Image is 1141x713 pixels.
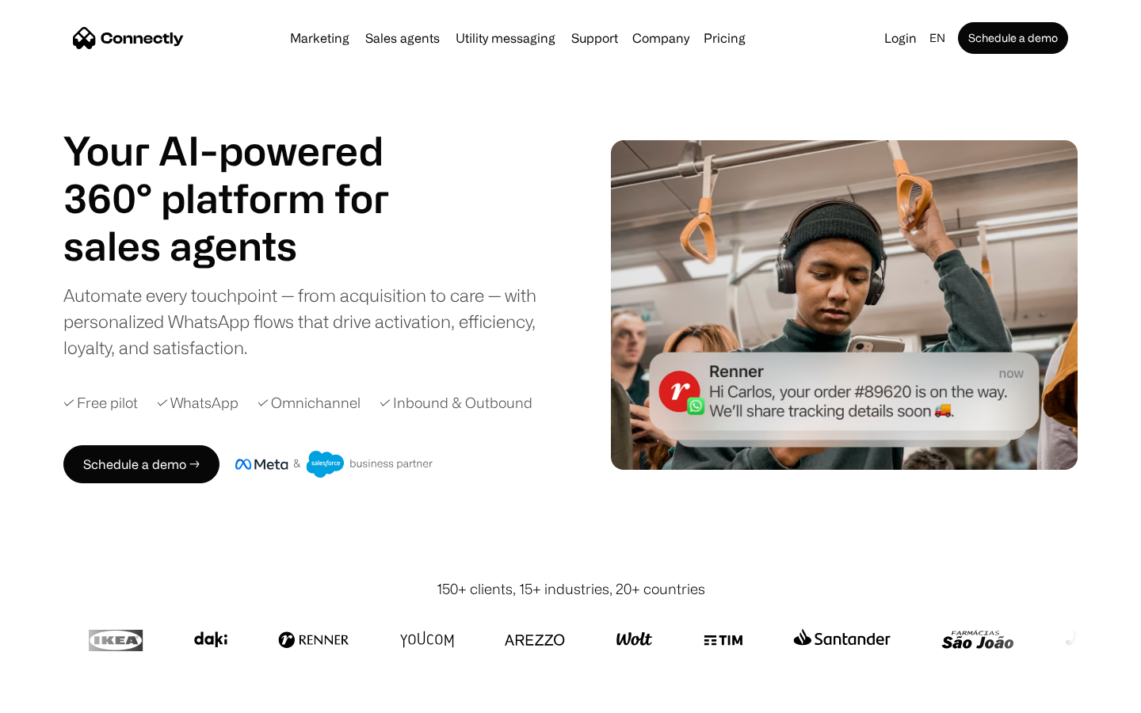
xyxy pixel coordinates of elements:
[16,684,95,707] aside: Language selected: English
[63,127,428,222] h1: Your AI-powered 360° platform for
[258,392,361,414] div: ✓ Omnichannel
[958,22,1068,54] a: Schedule a demo
[632,27,689,49] div: Company
[359,32,446,44] a: Sales agents
[284,32,356,44] a: Marketing
[878,27,923,49] a: Login
[63,222,428,269] h1: sales agents
[449,32,562,44] a: Utility messaging
[929,27,945,49] div: en
[63,392,138,414] div: ✓ Free pilot
[697,32,752,44] a: Pricing
[380,392,532,414] div: ✓ Inbound & Outbound
[565,32,624,44] a: Support
[235,451,433,478] img: Meta and Salesforce business partner badge.
[63,282,563,360] div: Automate every touchpoint — from acquisition to care — with personalized WhatsApp flows that driv...
[63,445,219,483] a: Schedule a demo →
[157,392,239,414] div: ✓ WhatsApp
[32,685,95,707] ul: Language list
[437,578,705,600] div: 150+ clients, 15+ industries, 20+ countries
